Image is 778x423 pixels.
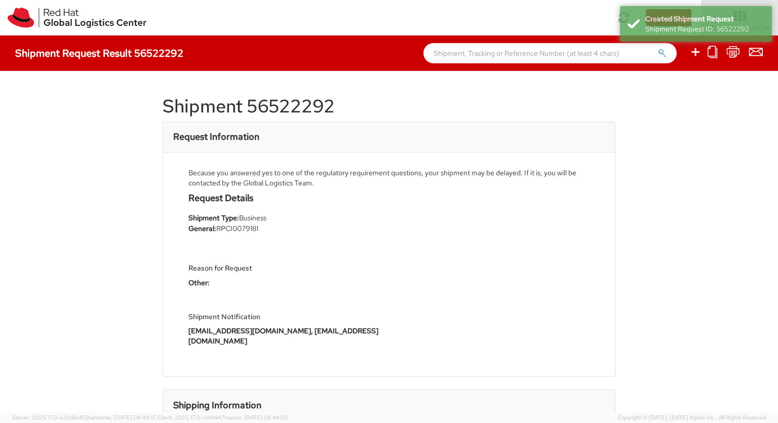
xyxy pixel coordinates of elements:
h5: Reason for Request [188,264,381,272]
li: Business [188,213,381,223]
div: Created Shipment Request [645,14,764,24]
div: Because you answered yes to one of the regulatory requirement questions, your shipment may be del... [188,168,590,188]
li: RPCI0079181 [188,223,381,234]
h4: Request Details [188,193,381,203]
h3: Shipping Information [173,400,261,410]
span: Copyright © [DATE]-[DATE] Agistix Inc., All Rights Reserved [617,414,766,422]
span: master, [DATE] 08:48:17 [94,414,156,421]
span: master, [DATE] 08:44:05 [224,414,288,421]
input: Shipment, Tracking or Reference Number (at least 4 chars) [423,43,677,63]
h1: Shipment 56522292 [163,96,615,117]
span: Client: 2025.17.0-cb14447 [158,414,288,421]
img: rh-logistics-00dfa346123c4ec078e1.svg [8,8,146,28]
h4: Shipment Request Result 56522292 [15,48,183,59]
strong: General: [188,224,216,233]
div: Shipment Request ID: 56522292 [645,24,764,34]
strong: Shipment Type: [188,213,239,222]
strong: Other: [188,278,210,287]
span: Server: 2025.17.0-a2fc8bd50ba [12,414,156,421]
h5: Shipment Notification [188,313,381,321]
h3: Request Information [173,132,259,142]
strong: [EMAIL_ADDRESS][DOMAIN_NAME], [EMAIL_ADDRESS][DOMAIN_NAME] [188,326,378,345]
